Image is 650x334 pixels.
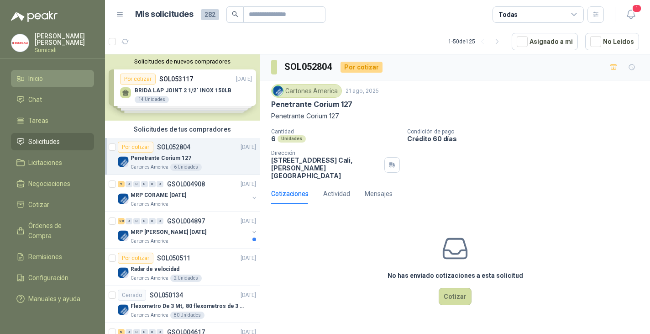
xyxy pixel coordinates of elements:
span: 1 [632,4,642,13]
p: 6 [271,135,276,143]
p: Penetrante Corium 127 [271,100,352,109]
h3: SOL052804 [284,60,333,74]
img: Company Logo [118,230,129,241]
p: SOL052804 [157,144,190,150]
p: [DATE] [241,291,256,300]
div: 0 [133,218,140,224]
p: [STREET_ADDRESS] Cali , [PERSON_NAME][GEOGRAPHIC_DATA] [271,156,381,180]
div: 0 [133,181,140,187]
img: Company Logo [273,86,283,96]
span: Negociaciones [28,179,70,189]
div: 28 [118,218,125,224]
span: Solicitudes [28,137,60,147]
button: 1 [623,6,639,23]
a: Solicitudes [11,133,94,150]
div: 0 [149,181,156,187]
a: Por cotizarSOL052804[DATE] Company LogoPenetrante Corium 127Cartones America6 Unidades [105,138,260,175]
a: Por cotizarSOL050511[DATE] Company LogoRadar de velocidadCartones America2 Unidades [105,249,260,286]
span: Configuración [28,273,68,283]
button: Cotizar [439,288,472,305]
a: 9 0 0 0 0 0 GSOL004908[DATE] Company LogoMRP CORAME [DATE]Cartones America [118,179,258,208]
div: 0 [157,181,163,187]
span: Inicio [28,74,43,84]
span: search [232,11,238,17]
p: 21 ago, 2025 [346,87,379,95]
button: Solicitudes de nuevos compradores [109,58,256,65]
p: Cartones America [131,164,168,171]
img: Company Logo [11,34,29,52]
div: 0 [126,218,132,224]
p: MRP CORAME [DATE] [131,191,186,200]
p: Cartones America [131,238,168,245]
div: Solicitudes de nuevos compradoresPor cotizarSOL053117[DATE] BRIDA LAP JOINT 2 1/2" INOX 150LB14 U... [105,54,260,121]
a: Configuración [11,269,94,286]
h1: Mis solicitudes [135,8,194,21]
img: Logo peakr [11,11,58,22]
div: Por cotizar [118,253,153,264]
p: Radar de velocidad [131,265,179,274]
p: [DATE] [241,254,256,263]
a: Órdenes de Compra [11,217,94,244]
a: CerradoSOL050134[DATE] Company LogoFlexometro De 3 Mt, 80 flexometros de 3 m Marca TajimaCartones... [105,286,260,323]
p: Dirección [271,150,381,156]
div: 0 [126,181,132,187]
p: Sumicali [35,48,94,53]
p: SOL050134 [150,292,183,298]
span: Tareas [28,116,48,126]
div: 80 Unidades [170,312,204,319]
p: Cartones America [131,201,168,208]
p: Flexometro De 3 Mt, 80 flexometros de 3 m Marca Tajima [131,302,244,311]
a: Chat [11,91,94,108]
img: Company Logo [118,267,129,278]
span: Cotizar [28,200,49,210]
p: GSOL004897 [167,218,205,224]
div: Actividad [323,189,350,199]
p: [DATE] [241,217,256,226]
img: Company Logo [118,304,129,315]
img: Company Logo [118,193,129,204]
div: Cotizaciones [271,189,309,199]
div: 0 [149,218,156,224]
p: GSOL004908 [167,181,205,187]
a: Cotizar [11,196,94,213]
div: 0 [141,218,148,224]
a: Remisiones [11,248,94,265]
a: Licitaciones [11,154,94,171]
h3: No has enviado cotizaciones a esta solicitud [388,270,523,281]
a: Tareas [11,112,94,129]
div: Cartones America [271,84,342,98]
div: 1 - 50 de 125 [448,34,504,49]
p: SOL050511 [157,255,190,261]
span: Remisiones [28,252,62,262]
div: 0 [157,218,163,224]
div: 6 Unidades [170,164,202,171]
span: Manuales y ayuda [28,294,80,304]
p: MRP [PERSON_NAME] [DATE] [131,228,206,237]
button: No Leídos [585,33,639,50]
a: Negociaciones [11,175,94,192]
p: Crédito 60 días [407,135,646,143]
p: Cantidad [271,128,400,135]
div: Mensajes [365,189,393,199]
p: [DATE] [241,143,256,152]
img: Company Logo [118,156,129,167]
div: Cerrado [118,290,146,301]
div: Por cotizar [341,62,383,73]
button: Asignado a mi [512,33,578,50]
div: Unidades [278,135,306,143]
div: Todas [498,10,518,20]
div: 0 [141,181,148,187]
span: Chat [28,95,42,105]
p: Cartones America [131,275,168,282]
div: Solicitudes de tus compradores [105,121,260,138]
p: Condición de pago [407,128,646,135]
span: Órdenes de Compra [28,221,85,241]
span: Licitaciones [28,158,62,168]
a: Inicio [11,70,94,87]
div: 9 [118,181,125,187]
p: [DATE] [241,180,256,189]
p: Penetrante Corium 127 [131,154,191,163]
p: [PERSON_NAME] [PERSON_NAME] [35,33,94,46]
a: Manuales y ayuda [11,290,94,307]
p: Penetrante Corium 127 [271,111,639,121]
